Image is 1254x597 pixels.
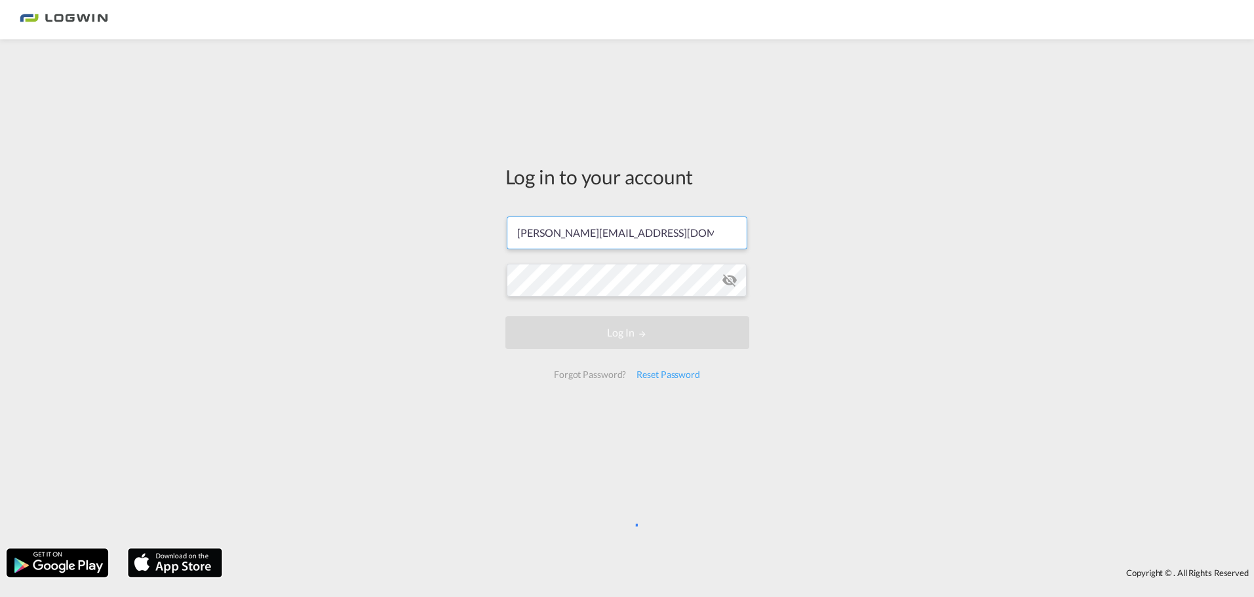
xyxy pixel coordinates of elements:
[722,272,737,288] md-icon: icon-eye-off
[505,163,749,190] div: Log in to your account
[631,363,705,386] div: Reset Password
[20,5,108,35] img: bc73a0e0d8c111efacd525e4c8ad7d32.png
[5,547,109,579] img: google.png
[505,316,749,349] button: LOGIN
[507,216,747,249] input: Enter email/phone number
[549,363,631,386] div: Forgot Password?
[229,562,1254,584] div: Copyright © . All Rights Reserved
[127,547,224,579] img: apple.png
